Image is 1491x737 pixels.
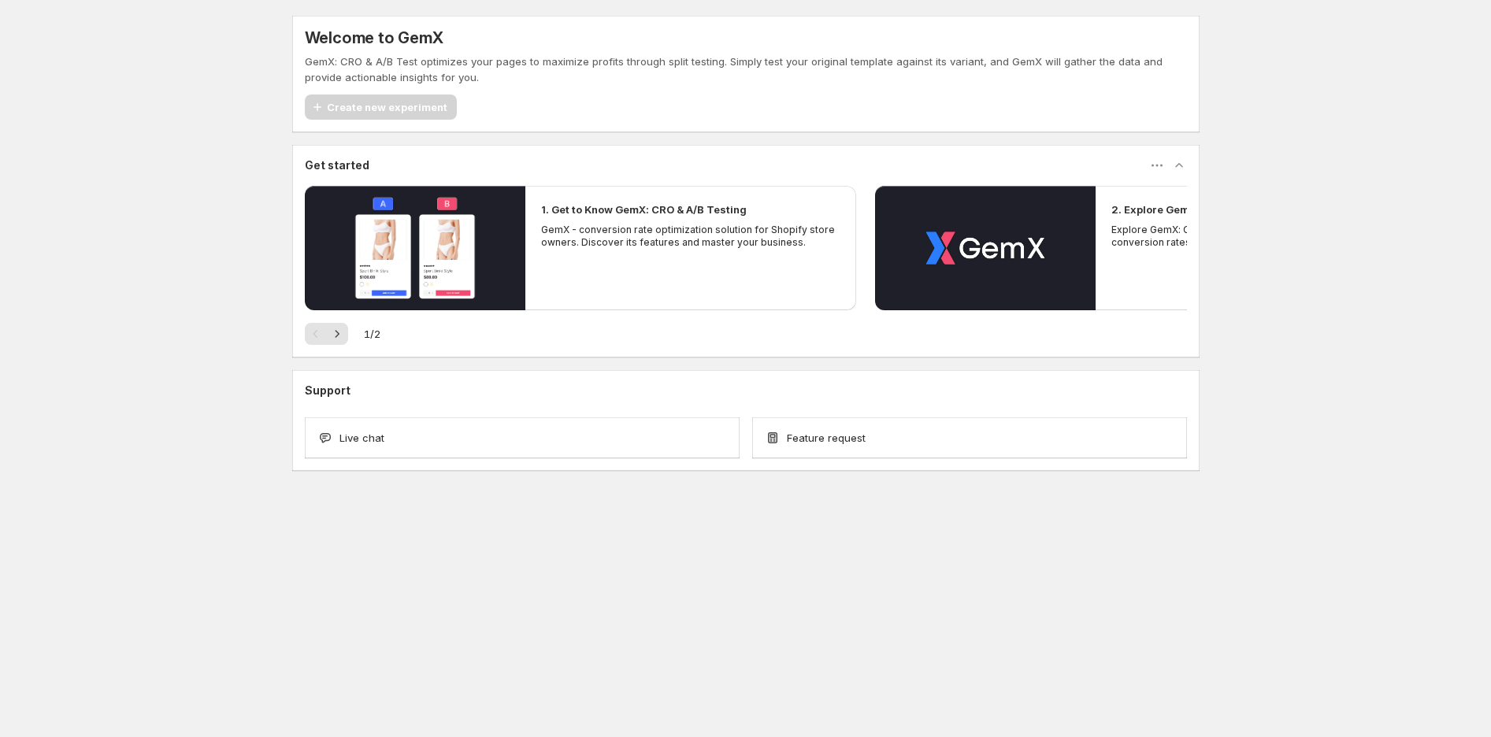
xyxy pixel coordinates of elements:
h3: Get started [305,157,369,173]
button: Play video [875,186,1096,310]
button: Play video [305,186,525,310]
h2: 2. Explore GemX: CRO & A/B Testing Use Cases [1111,202,1356,217]
span: Live chat [339,430,384,446]
button: Next [326,323,348,345]
p: GemX: CRO & A/B Test optimizes your pages to maximize profits through split testing. Simply test ... [305,54,1187,85]
p: Explore GemX: CRO & A/B testing Use Cases to boost conversion rates and drive growth. [1111,224,1411,249]
span: Feature request [787,430,866,446]
h5: Welcome to GemX [305,28,443,47]
h2: 1. Get to Know GemX: CRO & A/B Testing [541,202,747,217]
h3: Support [305,383,350,398]
nav: Pagination [305,323,348,345]
span: 1 / 2 [364,326,380,342]
p: GemX - conversion rate optimization solution for Shopify store owners. Discover its features and ... [541,224,840,249]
